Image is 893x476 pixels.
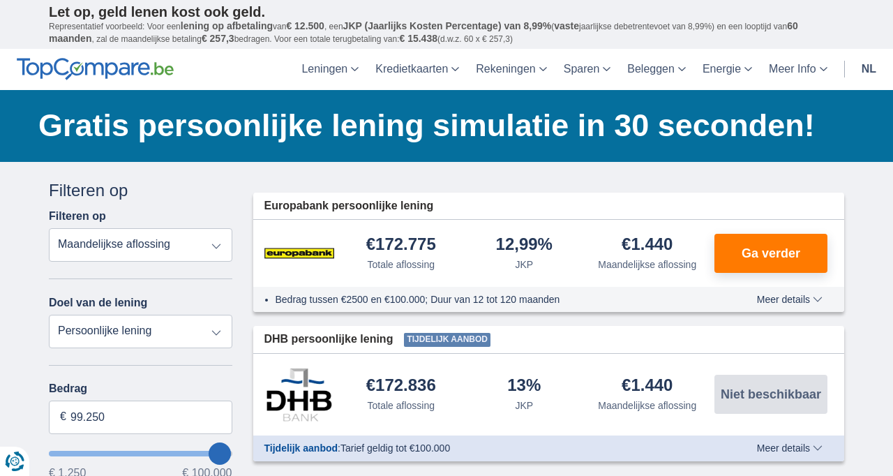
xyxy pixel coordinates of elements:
[367,49,467,90] a: Kredietkaarten
[367,399,435,412] div: Totale aflossing
[467,49,555,90] a: Rekeningen
[598,258,696,272] div: Maandelijkse aflossing
[49,210,106,223] label: Filteren op
[366,377,436,396] div: €172.836
[202,33,234,44] span: € 257,3
[555,49,620,90] a: Sparen
[399,33,437,44] span: € 15.438
[404,333,490,347] span: Tijdelijk aanbod
[853,49,885,90] a: nl
[49,3,844,20] p: Let op, geld lenen kost ook geld.
[515,399,533,412] div: JKP
[264,198,434,214] span: Europabank persoonlijke lening
[622,377,673,396] div: €1.440
[253,441,717,455] div: :
[694,49,760,90] a: Energie
[286,20,324,31] span: € 12.500
[742,247,800,260] span: Ga verder
[49,179,232,202] div: Filteren op
[619,49,694,90] a: Beleggen
[264,332,393,348] span: DHB persoonlijke lening
[276,292,706,306] li: Bedrag tussen €2500 en €100.000; Duur van 12 tot 120 maanden
[515,258,533,272] div: JKP
[554,20,579,31] span: vaste
[760,49,836,90] a: Meer Info
[496,236,553,255] div: 12,99%
[264,368,334,421] img: product.pl.alt DHB Bank
[264,442,338,454] span: Tijdelijk aanbod
[49,382,232,395] label: Bedrag
[714,375,827,414] button: Niet beschikbaar
[49,20,798,44] span: 60 maanden
[507,377,541,396] div: 13%
[49,297,147,309] label: Doel van de lening
[264,236,334,271] img: product.pl.alt Europabank
[714,234,827,273] button: Ga verder
[367,258,435,272] div: Totale aflossing
[49,20,844,45] p: Representatief voorbeeld: Voor een van , een ( jaarlijkse debetrentevoet van 8,99%) en een loopti...
[746,294,833,305] button: Meer details
[598,399,696,412] div: Maandelijkse aflossing
[746,442,833,454] button: Meer details
[721,388,821,401] span: Niet beschikbaar
[366,236,436,255] div: €172.775
[622,236,673,255] div: €1.440
[60,409,66,425] span: €
[757,443,823,453] span: Meer details
[757,295,823,304] span: Meer details
[49,451,232,456] input: wantToBorrow
[17,58,174,80] img: TopCompare
[340,442,450,454] span: Tarief geldig tot €100.000
[181,20,273,31] span: lening op afbetaling
[38,104,844,147] h1: Gratis persoonlijke lening simulatie in 30 seconden!
[293,49,367,90] a: Leningen
[343,20,552,31] span: JKP (Jaarlijks Kosten Percentage) van 8,99%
